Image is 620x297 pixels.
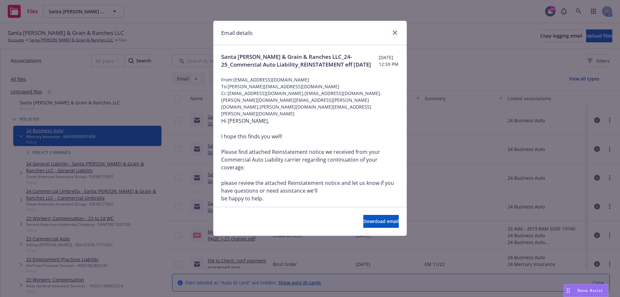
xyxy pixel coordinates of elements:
[363,218,399,224] span: Download email
[221,29,253,37] h1: Email details
[379,54,399,68] span: [DATE] 12:59 PM
[577,288,603,293] span: Nova Assist
[564,284,572,297] div: Drag to move
[221,53,379,69] span: Santa [PERSON_NAME] & Grain & Ranches LLC_24-25_Commercial Auto Liability_REINSTATEMENT eff [DATE]
[391,29,399,37] a: close
[221,76,399,83] span: From: [EMAIL_ADDRESS][DOMAIN_NAME]
[221,90,399,117] span: Cc: [EMAIL_ADDRESS][DOMAIN_NAME],[EMAIL_ADDRESS][DOMAIN_NAME],[PERSON_NAME][DOMAIN_NAME][EMAIL_AD...
[564,284,608,297] button: Nova Assist
[221,83,399,90] span: To: [PERSON_NAME][EMAIL_ADDRESS][DOMAIN_NAME]
[363,215,399,228] button: Download email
